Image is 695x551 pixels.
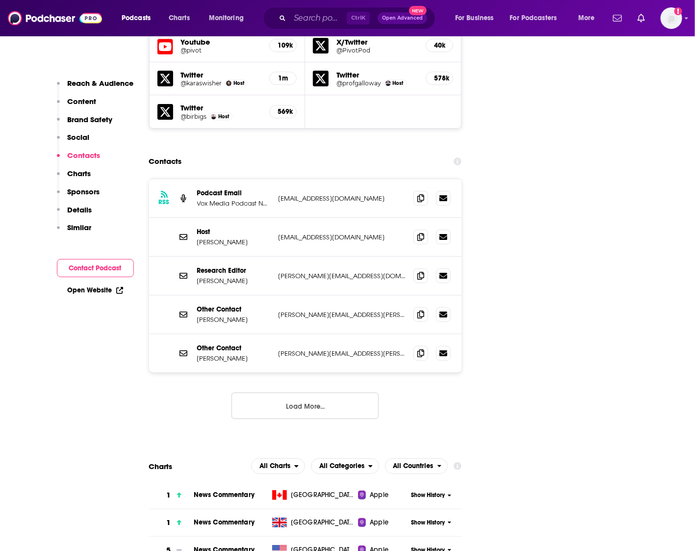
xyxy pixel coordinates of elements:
img: Kara Swisher [226,80,232,86]
p: Reach & Audience [68,79,134,88]
h5: 40k [434,41,445,50]
p: Sponsors [68,187,100,196]
p: Research Editor [197,266,271,275]
span: Charts [169,11,190,25]
h3: RSS [159,198,170,206]
button: open menu [385,458,448,474]
button: open menu [504,10,571,26]
button: open menu [115,10,163,26]
a: @PivotPod [336,47,418,54]
span: Apple [370,518,388,527]
span: Monitoring [209,11,244,25]
a: Apple [358,490,408,500]
button: Brand Safety [57,115,113,133]
p: Podcast Email [197,189,271,197]
h2: Platforms [251,458,305,474]
h2: Charts [149,462,173,471]
h5: Twitter [181,70,262,79]
a: Show notifications dropdown [609,10,626,26]
h5: X/Twitter [336,37,418,47]
button: Similar [57,223,92,241]
p: Social [68,132,90,142]
h2: Countries [385,458,448,474]
p: [PERSON_NAME][EMAIL_ADDRESS][PERSON_NAME][DOMAIN_NAME] [279,349,406,358]
p: [EMAIL_ADDRESS][DOMAIN_NAME] [279,194,406,203]
span: For Podcasters [510,11,557,25]
p: Other Contact [197,344,271,352]
span: All Categories [319,463,364,470]
img: Podchaser - Follow, Share and Rate Podcasts [8,9,102,27]
button: Show History [408,491,455,499]
h5: Youtube [181,37,262,47]
svg: Add a profile image [674,7,682,15]
a: @birbigs [181,113,207,120]
a: 1 [149,509,194,536]
p: Charts [68,169,91,178]
h3: 1 [166,517,171,528]
a: Show notifications dropdown [634,10,649,26]
div: Search podcasts, credits, & more... [272,7,445,29]
a: Apple [358,518,408,527]
button: Show profile menu [661,7,682,29]
a: Charts [162,10,196,26]
span: United Kingdom [291,518,355,527]
span: Podcasts [122,11,151,25]
a: News Commentary [194,518,255,526]
button: open menu [311,458,379,474]
span: All Countries [393,463,434,470]
button: open menu [251,458,305,474]
p: Similar [68,223,92,232]
h5: Twitter [181,103,262,112]
a: @profgalloway [336,79,381,87]
a: [GEOGRAPHIC_DATA] [268,518,358,527]
p: Host [197,228,271,236]
p: [PERSON_NAME] [197,238,271,246]
span: Show History [411,519,445,527]
a: @karaswisher [181,79,222,87]
p: Brand Safety [68,115,113,124]
a: @pivot [181,47,262,54]
p: Contacts [68,151,101,160]
span: All Charts [259,463,290,470]
button: Content [57,97,97,115]
h5: Twitter [336,70,418,79]
button: Charts [57,169,91,187]
button: open menu [571,10,607,26]
a: 1 [149,482,194,509]
span: Logged in as angelahattar [661,7,682,29]
span: Host [393,80,404,86]
span: New [409,6,427,15]
input: Search podcasts, credits, & more... [290,10,347,26]
a: News Commentary [194,491,255,499]
span: Ctrl K [347,12,370,25]
p: [PERSON_NAME][EMAIL_ADDRESS][DOMAIN_NAME] [279,272,406,280]
button: Contacts [57,151,101,169]
button: Show History [408,519,455,527]
span: Host [233,80,244,86]
p: Details [68,205,92,214]
img: Scott Galloway [386,80,391,86]
button: Sponsors [57,187,100,205]
p: [PERSON_NAME][EMAIL_ADDRESS][PERSON_NAME][DOMAIN_NAME] [279,311,406,319]
h5: 569k [278,107,288,116]
img: Mike Birbiglia [211,114,216,119]
button: open menu [448,10,506,26]
h5: 578k [434,74,445,82]
p: Other Contact [197,305,271,314]
h2: Categories [311,458,379,474]
span: Host [218,113,229,120]
h2: Contacts [149,152,182,171]
a: Open Website [68,286,123,294]
button: Social [57,132,90,151]
span: For Business [455,11,494,25]
button: Contact Podcast [57,259,134,277]
p: [EMAIL_ADDRESS][DOMAIN_NAME] [279,233,406,241]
